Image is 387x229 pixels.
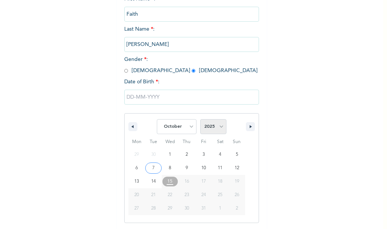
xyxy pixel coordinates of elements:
button: 20 [128,188,145,202]
span: 8 [169,161,171,175]
span: Sun [228,136,245,148]
span: 1 [169,148,171,161]
button: 13 [128,175,145,188]
span: 15 [167,175,173,188]
span: 30 [185,202,189,215]
button: 31 [195,202,212,215]
button: 19 [228,175,245,188]
span: 7 [152,161,155,175]
button: 11 [212,161,229,175]
span: 5 [236,148,238,161]
span: Tue [145,136,162,148]
span: Sat [212,136,229,148]
span: 11 [218,161,222,175]
input: DD-MM-YYYY [124,90,259,105]
span: 26 [235,188,239,202]
span: 21 [151,188,156,202]
span: Gender : [DEMOGRAPHIC_DATA] [DEMOGRAPHIC_DATA] [124,57,258,73]
span: 25 [218,188,222,202]
button: 8 [162,161,179,175]
span: 3 [202,148,205,161]
span: Mon [128,136,145,148]
span: 27 [134,202,139,215]
button: 9 [179,161,195,175]
span: 29 [168,202,172,215]
span: 9 [186,161,188,175]
span: 20 [134,188,139,202]
button: 10 [195,161,212,175]
input: Enter your first name [124,7,259,22]
button: 14 [145,175,162,188]
button: 5 [228,148,245,161]
button: 25 [212,188,229,202]
button: 4 [212,148,229,161]
span: 24 [201,188,206,202]
button: 27 [128,202,145,215]
button: 15 [162,175,179,188]
span: 19 [235,175,239,188]
button: 18 [212,175,229,188]
button: 2 [179,148,195,161]
button: 23 [179,188,195,202]
button: 22 [162,188,179,202]
span: 10 [201,161,206,175]
button: 30 [179,202,195,215]
button: 29 [162,202,179,215]
span: 14 [151,175,156,188]
span: 12 [235,161,239,175]
span: 16 [185,175,189,188]
button: 21 [145,188,162,202]
span: 13 [134,175,139,188]
span: 18 [218,175,222,188]
button: 16 [179,175,195,188]
span: Date of Birth : [124,78,159,86]
button: 6 [128,161,145,175]
button: 17 [195,175,212,188]
span: Wed [162,136,179,148]
input: Enter your last name [124,37,259,52]
button: 12 [228,161,245,175]
span: 28 [151,202,156,215]
span: 4 [219,148,221,161]
span: 31 [201,202,206,215]
button: 1 [162,148,179,161]
span: 2 [186,148,188,161]
button: 24 [195,188,212,202]
span: 17 [201,175,206,188]
span: Fri [195,136,212,148]
button: 3 [195,148,212,161]
button: 28 [145,202,162,215]
span: 23 [185,188,189,202]
button: 7 [145,161,162,175]
span: Last Name : [124,27,259,47]
span: Thu [179,136,195,148]
button: 26 [228,188,245,202]
span: 22 [168,188,172,202]
span: 6 [135,161,138,175]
